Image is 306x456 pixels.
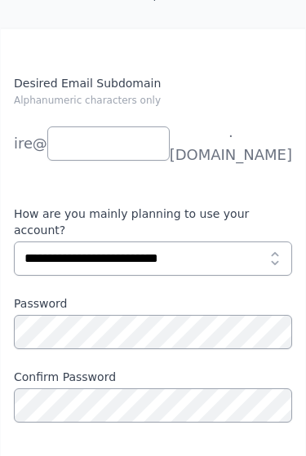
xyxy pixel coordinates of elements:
label: Password [14,295,292,312]
span: @ [33,132,47,155]
label: Desired Email Subdomain [14,75,292,117]
span: .[DOMAIN_NAME] [170,121,292,166]
small: Alphanumeric characters only [14,95,161,106]
li: irenneanna [14,127,31,160]
label: How are you mainly planning to use your account? [14,206,292,238]
label: Confirm Password [14,369,292,385]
